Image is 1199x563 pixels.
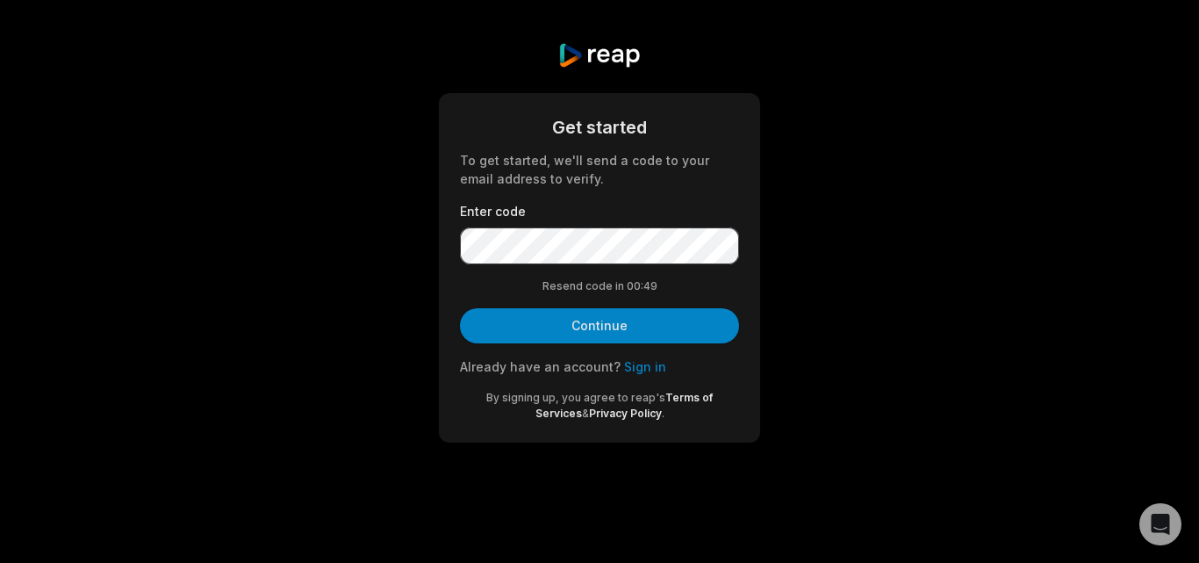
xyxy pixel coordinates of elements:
span: Already have an account? [460,359,621,374]
span: . [662,407,664,420]
img: reap [557,42,641,69]
span: 49 [643,278,657,294]
a: Sign in [624,359,666,374]
span: By signing up, you agree to reap's [486,391,665,404]
button: Continue [460,308,739,343]
span: & [582,407,589,420]
label: Enter code [460,202,739,220]
a: Terms of Services [535,391,714,420]
div: Resend code in 00: [460,278,739,294]
div: To get started, we'll send a code to your email address to verify. [460,151,739,188]
a: Privacy Policy [589,407,662,420]
div: Get started [460,114,739,141]
div: Open Intercom Messenger [1139,503,1181,545]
